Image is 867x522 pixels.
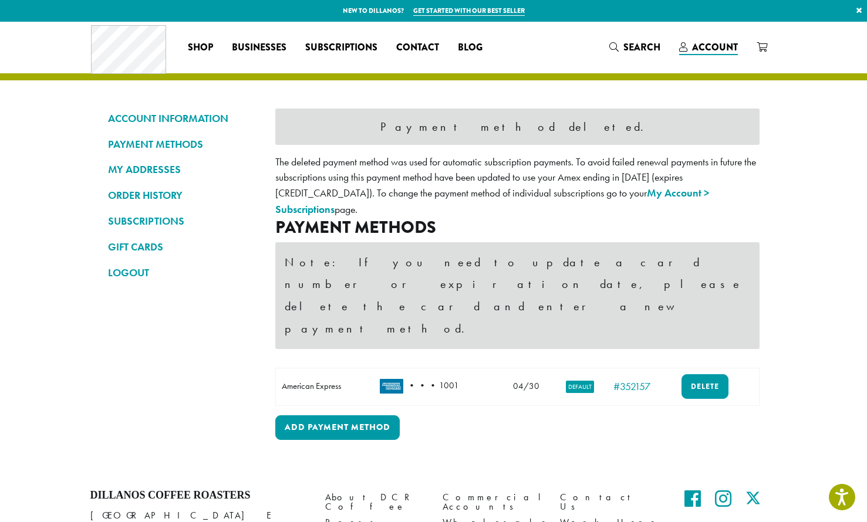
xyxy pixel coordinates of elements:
[275,217,760,238] h2: Payment Methods
[178,38,222,57] a: Shop
[566,381,594,393] mark: Default
[232,40,286,55] span: Businesses
[613,379,650,393] a: #352157
[108,109,258,443] nav: Account pages
[560,489,660,514] a: Contact Us
[108,211,258,231] a: SUBSCRIPTIONS
[285,252,750,340] p: Note: If you need to update a card number or expiration date, please delete the card and enter a ...
[108,237,258,257] a: GIFT CARDS
[396,40,439,55] span: Contact
[413,6,525,16] a: Get started with our best seller
[282,379,368,392] div: American Express
[692,40,738,54] span: Account
[275,415,400,440] a: Add payment method
[108,134,258,154] a: PAYMENT METHODS
[108,109,258,128] a: ACCOUNT INFORMATION
[108,185,258,205] a: ORDER HISTORY
[374,368,500,406] td: • • • 1001
[188,40,213,55] span: Shop
[305,40,377,55] span: Subscriptions
[600,38,670,57] a: Search
[443,489,542,514] a: Commercial Accounts
[108,263,258,283] a: LOGOUT
[458,40,483,55] span: Blog
[275,109,760,145] div: Payment method deleted.
[623,40,660,54] span: Search
[108,160,258,179] a: MY ADDRESSES
[500,368,553,406] td: 04/30
[90,489,308,502] h4: Dillanos Coffee Roasters
[275,154,760,218] div: The deleted payment method was used for automatic subscription payments. To avoid failed renewal ...
[325,489,425,514] a: About DCR Coffee
[682,374,728,399] a: Delete
[380,379,403,394] img: American Express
